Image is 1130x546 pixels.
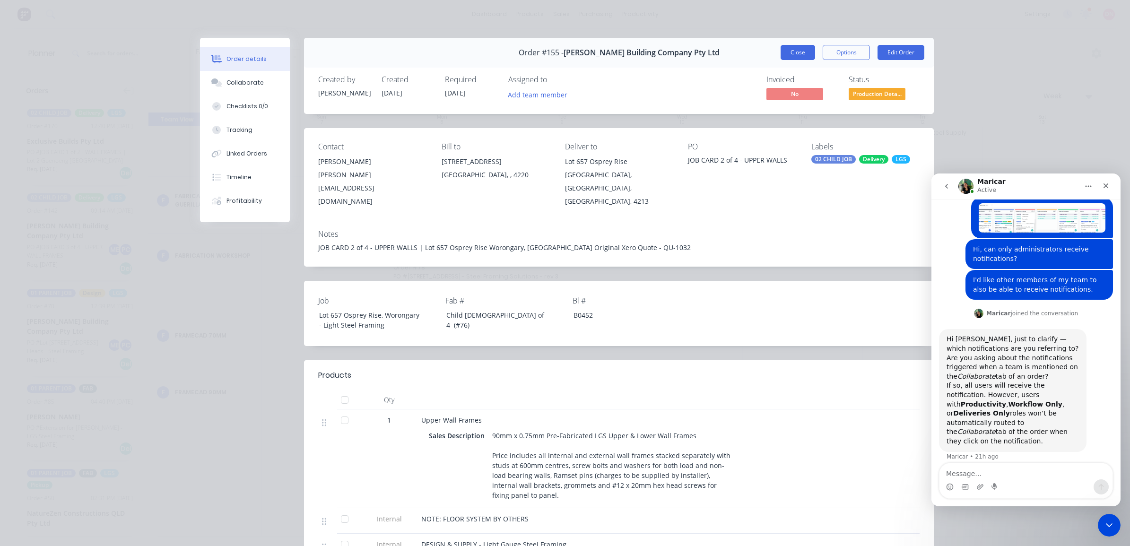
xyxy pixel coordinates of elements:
div: PO [688,142,796,151]
div: [PERSON_NAME] [318,155,426,168]
div: Contact [318,142,426,151]
div: Sales Description [429,429,488,442]
button: Checklists 0/0 [200,95,290,118]
div: Qty [361,390,417,409]
button: Edit Order [878,45,924,60]
div: Child [DEMOGRAPHIC_DATA] of 4 (#76) [439,308,557,332]
div: Products [318,370,351,381]
button: Add team member [503,88,573,101]
span: Production Deta... [849,88,905,100]
span: Order #155 - [519,48,564,57]
button: Add team member [508,88,573,101]
div: Status [849,75,920,84]
div: Invoiced [766,75,837,84]
div: Lot 657 Osprey Rise [565,155,673,168]
div: Delivery [859,155,888,164]
div: Labels [811,142,920,151]
div: [PERSON_NAME][PERSON_NAME][EMAIL_ADDRESS][DOMAIN_NAME] [318,155,426,208]
button: Production Deta... [849,88,905,102]
button: Collaborate [200,71,290,95]
div: Required [445,75,497,84]
div: 90mm x 0.75mm Pre-Fabricated LGS Upper & Lower Wall Frames Price includes all internal and extern... [488,429,737,502]
div: [PERSON_NAME] [318,88,370,98]
label: Fab # [445,295,564,306]
div: Notes [318,230,920,239]
div: Lot 657 Osprey Rise[GEOGRAPHIC_DATA], [GEOGRAPHIC_DATA], [GEOGRAPHIC_DATA], 4213 [565,155,673,208]
div: Deliver to [565,142,673,151]
div: Created by [318,75,370,84]
div: Order details [226,55,267,63]
div: JOB CARD 2 of 4 - UPPER WALLS | Lot 657 Osprey Rise Worongary, [GEOGRAPHIC_DATA] Original Xero Qu... [318,243,920,252]
label: Job [318,295,436,306]
button: Linked Orders [200,142,290,165]
div: 02 CHILD JOB [811,155,856,164]
div: Bill to [442,142,550,151]
button: Options [823,45,870,60]
button: Timeline [200,165,290,189]
div: [GEOGRAPHIC_DATA], , 4220 [442,168,550,182]
div: [GEOGRAPHIC_DATA], [GEOGRAPHIC_DATA], [GEOGRAPHIC_DATA], 4213 [565,168,673,208]
span: [DATE] [445,88,466,97]
div: Assigned to [508,75,603,84]
span: Upper Wall Frames [421,416,482,425]
button: Order details [200,47,290,71]
div: Timeline [226,173,252,182]
iframe: Intercom live chat [1098,514,1121,537]
div: [STREET_ADDRESS][GEOGRAPHIC_DATA], , 4220 [442,155,550,185]
button: Close [781,45,815,60]
div: LGS [892,155,910,164]
span: [DATE] [382,88,402,97]
span: No [766,88,823,100]
label: Bl # [573,295,691,306]
div: Collaborate [226,78,264,87]
div: Linked Orders [226,149,267,158]
span: NOTE: FLOOR SYSTEM BY OTHERS [421,514,529,523]
div: [STREET_ADDRESS] [442,155,550,168]
div: JOB CARD 2 of 4 - UPPER WALLS [688,155,796,168]
div: Tracking [226,126,252,134]
div: [PERSON_NAME][EMAIL_ADDRESS][DOMAIN_NAME] [318,168,426,208]
button: Tracking [200,118,290,142]
div: Created [382,75,434,84]
div: B0452 [566,308,684,322]
div: Lot 657 Osprey Rise, Worongary - Light Steel Framing [312,308,430,332]
span: Internal [365,514,414,524]
div: Profitability [226,197,262,205]
span: 1 [387,415,391,425]
iframe: Intercom live chat [931,173,1121,506]
div: Checklists 0/0 [226,102,268,111]
button: Profitability [200,189,290,213]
